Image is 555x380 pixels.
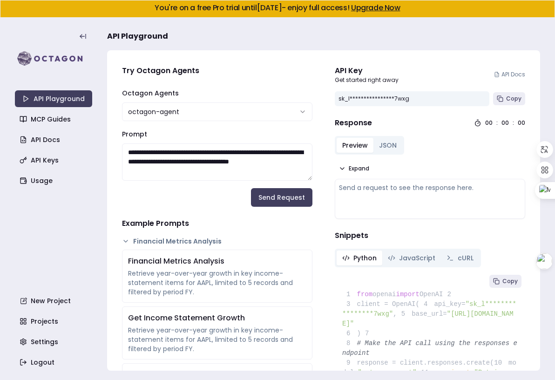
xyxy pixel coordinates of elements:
span: 9 [342,358,357,368]
div: API Key [335,65,399,76]
span: 6 [342,329,357,339]
button: Copy [493,92,525,105]
a: Logout [16,354,93,371]
a: API Playground [15,90,92,107]
span: OpenAI [420,291,443,298]
span: Expand [349,165,369,172]
span: Copy [506,95,521,102]
h5: You're on a free Pro trial until [DATE] - enjoy full access! [8,4,547,12]
a: API Keys [16,152,93,169]
span: # Make the API call using the responses endpoint [342,339,517,357]
label: Prompt [122,129,147,139]
h4: Snippets [335,230,525,241]
span: 11 [420,368,435,378]
span: import [396,291,420,298]
a: New Project [16,292,93,309]
span: "octagon-agent" [358,369,417,376]
span: 2 [443,290,458,299]
a: API Docs [494,71,525,78]
div: : [513,119,514,127]
p: Get started right away [335,76,399,84]
label: Octagon Agents [122,88,179,98]
a: Settings [16,333,93,350]
div: Financial Metrics Analysis [128,256,306,267]
span: openai [372,291,396,298]
button: JSON [373,138,402,153]
span: , [393,310,397,318]
div: 00 [518,119,525,127]
button: Send Request [251,188,312,207]
a: MCP Guides [16,111,93,128]
div: : [496,119,498,127]
span: 1 [342,290,357,299]
span: Copy [502,278,518,285]
span: JavaScript [399,253,435,263]
span: base_url= [412,310,447,318]
span: 4 [420,299,434,309]
div: 00 [485,119,493,127]
div: 00 [501,119,509,127]
span: input [451,369,470,376]
span: 5 [397,309,412,319]
h4: Response [335,117,372,129]
span: API Playground [107,31,168,42]
span: 3 [342,299,357,309]
span: cURL [458,253,474,263]
a: Projects [16,313,93,330]
span: Python [353,253,377,263]
button: Copy [489,275,521,288]
span: api_key= [434,300,465,308]
button: Expand [335,162,373,175]
h4: Example Prompts [122,218,312,229]
a: Usage [16,172,93,189]
span: response = client.responses.create( [342,359,494,366]
span: ) [342,330,361,337]
span: 10 [494,358,509,368]
a: Upgrade Now [351,2,400,13]
div: Get Income Statement Growth [128,312,306,324]
span: = [470,369,474,376]
span: client = OpenAI( [342,300,420,308]
div: Retrieve year-over-year growth in key income-statement items for AAPL, limited to 5 records and f... [128,326,306,353]
button: Financial Metrics Analysis [122,237,312,246]
span: from [357,291,373,298]
span: , [417,369,420,376]
span: 7 [361,329,376,339]
h4: Try Octagon Agents [122,65,312,76]
span: 8 [342,339,357,348]
a: API Docs [16,131,93,148]
div: Send a request to see the response here. [339,183,521,192]
button: Preview [337,138,373,153]
img: logo-rect-yK7x_WSZ.svg [15,49,92,68]
div: Retrieve year-over-year growth in key income-statement items for AAPL, limited to 5 records and f... [128,269,306,297]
